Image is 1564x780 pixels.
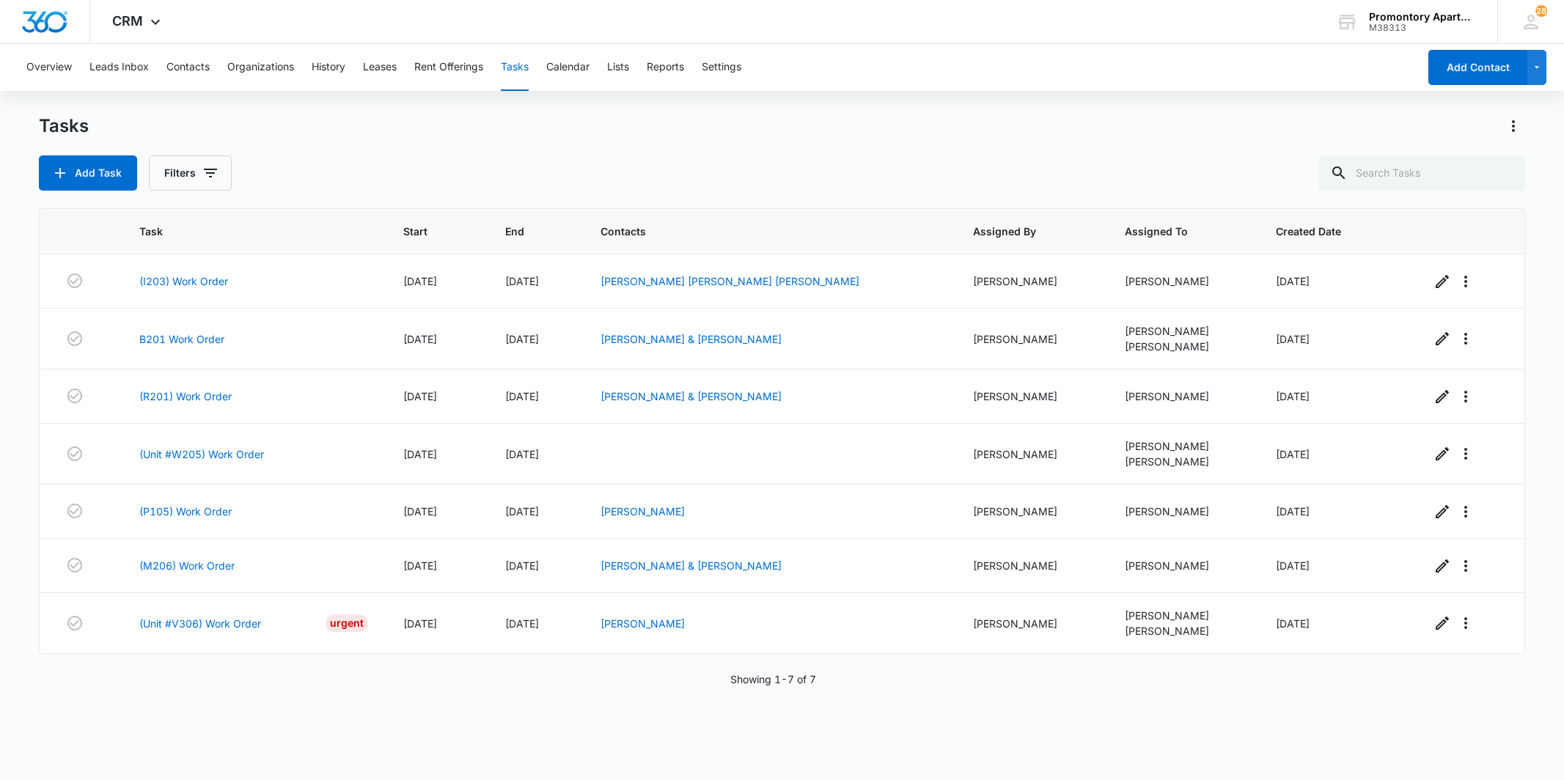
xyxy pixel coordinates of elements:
[601,617,685,630] a: [PERSON_NAME]
[1276,505,1310,518] span: [DATE]
[1276,224,1373,239] span: Created Date
[973,224,1068,239] span: Assigned By
[1125,454,1241,469] div: [PERSON_NAME]
[505,224,544,239] span: End
[1125,623,1241,639] div: [PERSON_NAME]
[403,333,437,345] span: [DATE]
[1369,23,1476,33] div: account id
[1125,224,1219,239] span: Assigned To
[601,275,859,287] a: [PERSON_NAME] [PERSON_NAME] [PERSON_NAME]
[702,44,741,91] button: Settings
[1276,333,1310,345] span: [DATE]
[546,44,590,91] button: Calendar
[973,273,1089,289] div: [PERSON_NAME]
[403,505,437,518] span: [DATE]
[26,44,72,91] button: Overview
[1125,608,1241,623] div: [PERSON_NAME]
[403,448,437,460] span: [DATE]
[601,559,782,572] a: [PERSON_NAME] & [PERSON_NAME]
[139,446,264,462] a: (Unit #W205) Work Order
[505,448,539,460] span: [DATE]
[403,224,449,239] span: Start
[601,390,782,402] a: [PERSON_NAME] & [PERSON_NAME]
[403,390,437,402] span: [DATE]
[505,275,539,287] span: [DATE]
[1125,558,1241,573] div: [PERSON_NAME]
[363,44,397,91] button: Leases
[505,617,539,630] span: [DATE]
[89,44,149,91] button: Leads Inbox
[139,558,235,573] a: (M206) Work Order
[1276,390,1310,402] span: [DATE]
[139,224,347,239] span: Task
[973,389,1089,404] div: [PERSON_NAME]
[312,44,345,91] button: History
[227,44,294,91] button: Organizations
[149,155,232,191] button: Filters
[403,559,437,572] span: [DATE]
[39,115,89,137] h1: Tasks
[1428,50,1527,85] button: Add Contact
[139,331,224,347] a: B201 Work Order
[39,155,137,191] button: Add Task
[501,44,529,91] button: Tasks
[1125,438,1241,454] div: [PERSON_NAME]
[1276,559,1310,572] span: [DATE]
[1125,323,1241,339] div: [PERSON_NAME]
[112,13,143,29] span: CRM
[505,390,539,402] span: [DATE]
[505,505,539,518] span: [DATE]
[730,672,816,687] p: Showing 1-7 of 7
[403,617,437,630] span: [DATE]
[414,44,483,91] button: Rent Offerings
[601,224,917,239] span: Contacts
[1369,11,1476,23] div: account name
[166,44,210,91] button: Contacts
[326,614,368,632] div: Urgent
[139,616,261,631] a: (Unit #V306) Work Order
[139,273,228,289] a: (I203) Work Order
[973,504,1089,519] div: [PERSON_NAME]
[505,559,539,572] span: [DATE]
[973,616,1089,631] div: [PERSON_NAME]
[1535,5,1547,17] div: notifications count
[607,44,629,91] button: Lists
[1125,339,1241,354] div: [PERSON_NAME]
[601,505,685,518] a: [PERSON_NAME]
[1535,5,1547,17] span: 28
[973,446,1089,462] div: [PERSON_NAME]
[1125,504,1241,519] div: [PERSON_NAME]
[139,389,232,404] a: (R201) Work Order
[1125,273,1241,289] div: [PERSON_NAME]
[1276,275,1310,287] span: [DATE]
[505,333,539,345] span: [DATE]
[403,275,437,287] span: [DATE]
[973,331,1089,347] div: [PERSON_NAME]
[601,333,782,345] a: [PERSON_NAME] & [PERSON_NAME]
[139,504,232,519] a: (P105) Work Order
[1125,389,1241,404] div: [PERSON_NAME]
[647,44,684,91] button: Reports
[1276,617,1310,630] span: [DATE]
[1502,114,1525,138] button: Actions
[1276,448,1310,460] span: [DATE]
[973,558,1089,573] div: [PERSON_NAME]
[1318,155,1525,191] input: Search Tasks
